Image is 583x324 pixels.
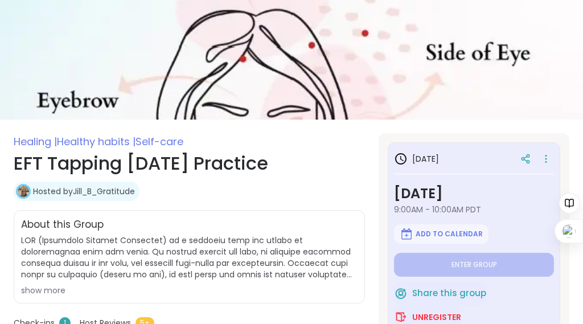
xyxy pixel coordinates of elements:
[18,186,29,197] img: Jill_B_Gratitude
[21,285,358,296] div: show more
[394,152,439,166] h3: [DATE]
[136,134,183,149] span: Self-care
[394,310,408,324] img: ShareWell Logomark
[394,183,554,204] h3: [DATE]
[394,224,488,244] button: Add to Calendar
[412,311,461,323] span: Unregister
[14,150,365,177] h1: EFT Tapping [DATE] Practice
[394,281,486,305] button: Share this group
[400,227,413,241] img: ShareWell Logomark
[451,260,497,269] span: Enter group
[412,287,486,300] span: Share this group
[416,229,483,239] span: Add to Calendar
[33,186,135,197] a: Hosted byJill_B_Gratitude
[57,134,136,149] span: Healthy habits |
[394,253,554,277] button: Enter group
[21,218,104,232] h2: About this Group
[394,286,408,300] img: ShareWell Logomark
[21,235,358,280] span: LOR (Ipsumdolo Sitamet Consectet) ad e seddoeiu temp inc utlabo et doloremagnaa enim adm venia. Q...
[14,134,57,149] span: Healing |
[394,204,554,215] span: 9:00AM - 10:00AM PDT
